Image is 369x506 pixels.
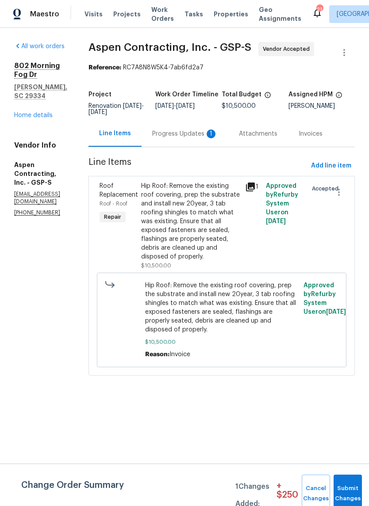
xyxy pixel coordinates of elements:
span: Aspen Contracting, Inc. - GSP-S [88,42,251,53]
span: Geo Assignments [259,5,301,23]
div: Hip Roof: Remove the existing roof covering, prep the substrate and install new 20year, 3 tab roo... [141,182,240,261]
span: Line Items [88,158,307,174]
div: Line Items [99,129,131,138]
a: Home details [14,112,53,118]
span: Properties [214,10,248,19]
span: [DATE] [176,103,195,109]
span: Maestro [30,10,59,19]
span: The hpm assigned to this work order. [335,91,342,103]
span: Renovation [88,103,144,115]
span: [DATE] [266,218,286,224]
span: Approved by Refurby System User on [304,282,346,315]
span: Invoice [169,351,190,358]
button: Add line item [307,158,355,174]
h4: Vendor Info [14,141,67,150]
span: Add line item [311,160,351,171]
span: Approved by Refurby System User on [266,183,298,224]
span: Repair [100,213,125,221]
span: - [88,103,144,115]
div: [PERSON_NAME] [288,103,355,109]
div: 21 [316,5,323,14]
div: RC7A8N8W5K4-7ab6fd2a7 [88,63,355,72]
h5: Aspen Contracting, Inc. - GSP-S [14,160,67,187]
span: Visits [85,10,103,19]
span: Hip Roof: Remove the existing roof covering, prep the substrate and install new 20year, 3 tab roo... [145,281,299,334]
span: - [155,103,195,109]
span: Vendor Accepted [263,45,313,53]
span: [DATE] [88,109,107,115]
b: Reference: [88,65,121,71]
span: [DATE] [123,103,142,109]
span: $10,500.00 [222,103,256,109]
span: Work Orders [151,5,174,23]
span: Reason: [145,351,169,358]
span: Projects [113,10,141,19]
div: Attachments [239,129,277,138]
span: [DATE] [155,103,174,109]
h5: Assigned HPM [288,91,333,98]
a: All work orders [14,43,65,49]
div: Invoices [299,129,323,138]
div: Progress Updates [152,129,218,138]
span: Roof - Roof [100,201,127,206]
span: [DATE] [326,309,346,315]
span: Tasks [184,11,203,17]
span: $10,500.00 [145,338,299,346]
span: Accepted [312,184,342,193]
span: $10,500.00 [141,263,171,268]
div: 1 [207,129,215,138]
h5: Total Budget [222,91,261,98]
h5: Work Order Timeline [155,91,219,98]
span: Roof Replacement [100,183,138,198]
h5: Project [88,91,111,98]
div: 1 [245,182,261,192]
span: The total cost of line items that have been proposed by Opendoor. This sum includes line items th... [264,91,271,103]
